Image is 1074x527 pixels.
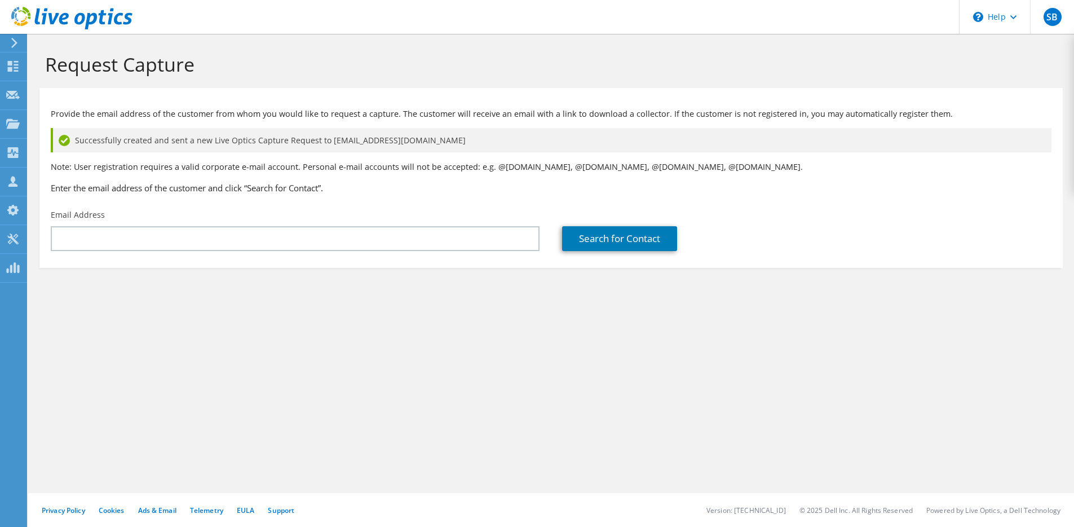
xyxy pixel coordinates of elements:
[799,506,913,515] li: © 2025 Dell Inc. All Rights Reserved
[42,506,85,515] a: Privacy Policy
[51,182,1051,194] h3: Enter the email address of the customer and click “Search for Contact”.
[45,52,1051,76] h1: Request Capture
[268,506,294,515] a: Support
[562,226,677,251] a: Search for Contact
[237,506,254,515] a: EULA
[75,134,466,147] span: Successfully created and sent a new Live Optics Capture Request to [EMAIL_ADDRESS][DOMAIN_NAME]
[99,506,125,515] a: Cookies
[706,506,786,515] li: Version: [TECHNICAL_ID]
[51,209,105,221] label: Email Address
[190,506,223,515] a: Telemetry
[1044,8,1062,26] span: SB
[51,108,1051,120] p: Provide the email address of the customer from whom you would like to request a capture. The cust...
[926,506,1060,515] li: Powered by Live Optics, a Dell Technology
[51,161,1051,173] p: Note: User registration requires a valid corporate e-mail account. Personal e-mail accounts will ...
[973,12,983,22] svg: \n
[138,506,176,515] a: Ads & Email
